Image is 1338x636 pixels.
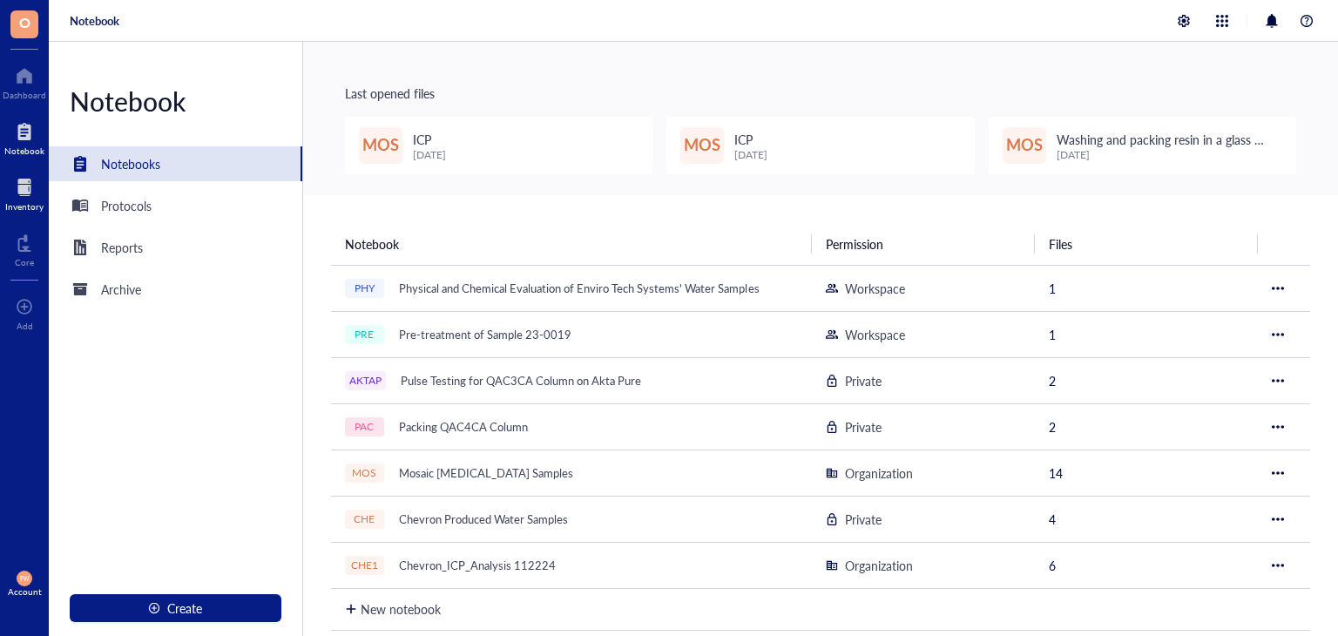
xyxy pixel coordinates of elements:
a: Notebooks [49,146,302,181]
div: [DATE] [1057,149,1282,161]
div: Workspace [845,279,905,298]
div: Notebooks [101,154,160,173]
a: Core [15,229,34,267]
span: PW [20,575,29,582]
div: Chevron_ICP_Analysis 112224 [391,553,564,578]
div: Chevron Produced Water Samples [391,507,576,531]
div: Organization [845,556,913,575]
a: Reports [49,230,302,265]
div: Account [8,586,42,597]
span: MOS [362,133,399,159]
a: Notebook [70,13,119,29]
div: Dashboard [3,90,46,100]
div: Private [845,417,882,436]
td: 14 [1035,450,1258,496]
a: Protocols [49,188,302,223]
div: Mosaic [MEDICAL_DATA] Samples [391,461,581,485]
div: Private [845,510,882,529]
div: Notebook [49,84,302,118]
div: Add [17,321,33,331]
div: Core [15,257,34,267]
div: Pre-treatment of Sample 23-0019 [391,322,579,347]
a: Archive [49,272,302,307]
div: Protocols [101,196,152,215]
td: 4 [1035,496,1258,542]
td: 1 [1035,265,1258,311]
div: Organization [845,463,913,483]
div: Inventory [5,201,44,212]
span: MOS [684,133,720,159]
button: Create [70,594,281,622]
div: Last opened files [345,84,1296,103]
div: Private [845,371,882,390]
td: 2 [1035,403,1258,450]
span: ICP [413,131,431,148]
a: Inventory [5,173,44,212]
div: Archive [101,280,141,299]
a: Notebook [4,118,44,156]
div: Notebook [4,145,44,156]
div: Pulse Testing for QAC3CA Column on Akta Pure [393,369,649,393]
td: 2 [1035,357,1258,403]
td: 1 [1035,311,1258,357]
div: [DATE] [413,149,446,161]
span: Washing and packing resin in a glass chromatography column [1057,131,1264,167]
div: Physical and Chemical Evaluation of Enviro Tech Systems' Water Samples [391,276,767,301]
span: ICP [734,131,753,148]
th: Notebook [331,223,812,265]
div: New notebook [361,599,441,619]
td: 6 [1035,542,1258,588]
th: Permission [812,223,1035,265]
div: Packing QAC4CA Column [391,415,536,439]
span: O [19,11,30,33]
th: Files [1035,223,1258,265]
span: MOS [1006,133,1043,159]
div: Reports [101,238,143,257]
span: Create [167,601,202,615]
div: Workspace [845,325,905,344]
a: Dashboard [3,62,46,100]
div: [DATE] [734,149,767,161]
